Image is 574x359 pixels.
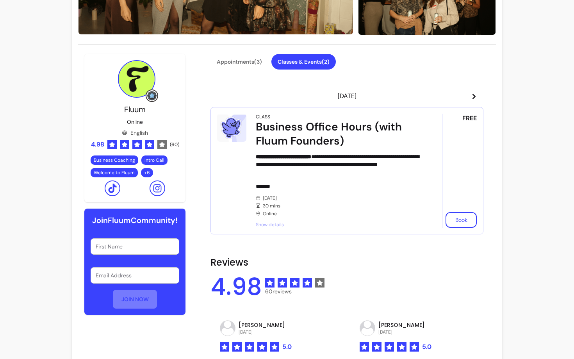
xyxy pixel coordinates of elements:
[271,54,336,70] button: Classes & Events(2)
[122,129,148,137] div: English
[462,114,477,123] span: FREE
[446,212,477,228] button: Book
[118,60,155,98] img: Provider image
[378,321,425,329] p: [PERSON_NAME]
[210,256,483,269] h2: Reviews
[282,342,292,352] span: 5.0
[92,215,178,226] h6: Join Fluum Community!
[256,221,420,228] span: Show details
[170,141,179,148] span: ( 60 )
[239,329,285,335] p: [DATE]
[360,321,375,336] img: avatar
[256,195,420,217] div: [DATE] Online
[256,114,270,120] div: Class
[263,203,420,209] span: 30 mins
[265,288,324,295] span: 60 reviews
[96,271,175,279] input: Email Address
[210,275,262,298] span: 4.98
[220,321,235,336] img: avatar
[378,329,425,335] p: [DATE]
[94,157,135,163] span: Business Coaching
[94,170,135,176] span: Welcome to Fluum
[147,91,157,100] img: Grow
[210,54,268,70] button: Appointments(3)
[256,120,420,148] div: Business Office Hours (with Fluum Founders)
[124,104,146,114] span: Fluum
[143,170,152,176] span: + 6
[127,118,143,126] p: Online
[91,140,104,149] span: 4.98
[144,157,164,163] span: Intro Call
[239,321,285,329] p: [PERSON_NAME]
[210,88,483,104] header: [DATE]
[96,243,175,250] input: First Name
[217,114,246,142] img: Business Office Hours (with Fluum Founders)
[422,342,431,352] span: 5.0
